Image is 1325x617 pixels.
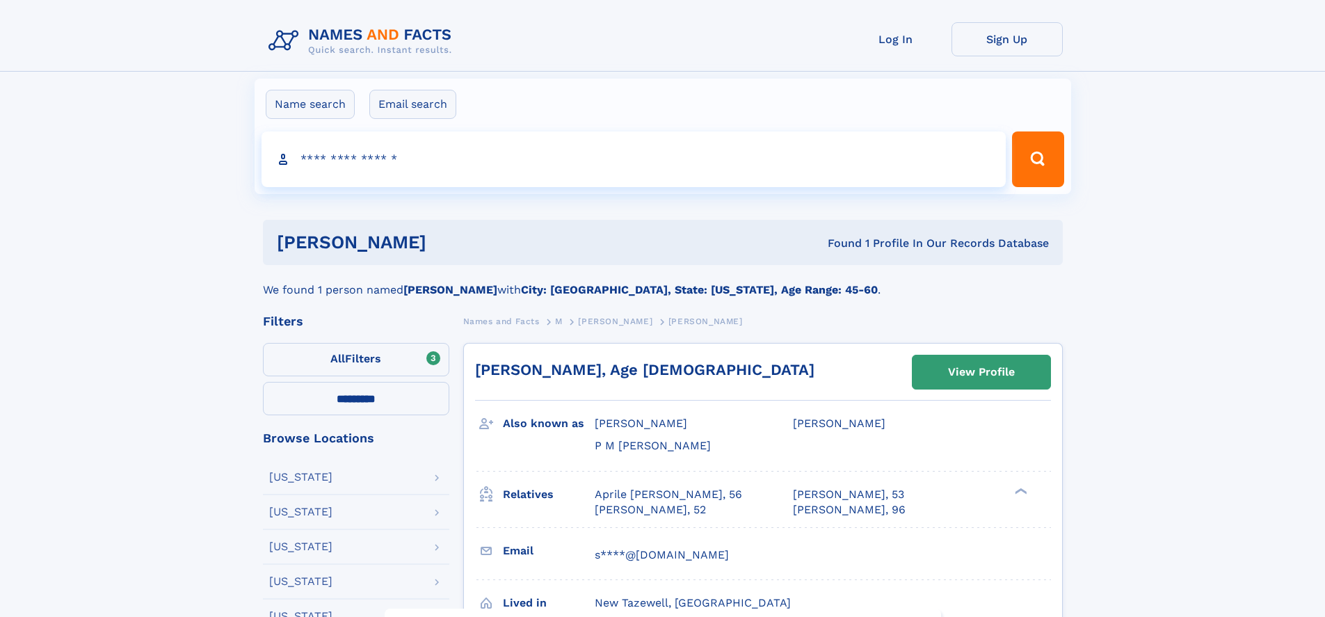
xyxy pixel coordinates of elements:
div: Found 1 Profile In Our Records Database [627,236,1049,251]
h3: Email [503,539,595,563]
a: M [555,312,563,330]
span: P M [PERSON_NAME] [595,439,711,452]
h1: [PERSON_NAME] [277,234,627,251]
h3: Lived in [503,591,595,615]
a: View Profile [913,355,1050,389]
div: [US_STATE] [269,472,332,483]
div: [US_STATE] [269,541,332,552]
a: [PERSON_NAME], 52 [595,502,706,518]
h3: Relatives [503,483,595,506]
a: Log In [840,22,951,56]
a: Names and Facts [463,312,540,330]
span: [PERSON_NAME] [793,417,885,430]
div: We found 1 person named with . [263,265,1063,298]
input: search input [262,131,1006,187]
label: Email search [369,90,456,119]
div: Filters [263,315,449,328]
label: Filters [263,343,449,376]
img: Logo Names and Facts [263,22,463,60]
span: [PERSON_NAME] [595,417,687,430]
a: [PERSON_NAME], Age [DEMOGRAPHIC_DATA] [475,361,814,378]
a: Aprile [PERSON_NAME], 56 [595,487,742,502]
a: Sign Up [951,22,1063,56]
div: [US_STATE] [269,576,332,587]
div: Browse Locations [263,432,449,444]
a: [PERSON_NAME], 96 [793,502,906,518]
span: New Tazewell, [GEOGRAPHIC_DATA] [595,596,791,609]
div: ❯ [1011,486,1028,495]
b: [PERSON_NAME] [403,283,497,296]
h3: Also known as [503,412,595,435]
div: [US_STATE] [269,506,332,518]
button: Search Button [1012,131,1063,187]
span: [PERSON_NAME] [668,316,743,326]
span: [PERSON_NAME] [578,316,652,326]
label: Name search [266,90,355,119]
span: All [330,352,345,365]
b: City: [GEOGRAPHIC_DATA], State: [US_STATE], Age Range: 45-60 [521,283,878,296]
div: View Profile [948,356,1015,388]
a: [PERSON_NAME], 53 [793,487,904,502]
a: [PERSON_NAME] [578,312,652,330]
span: M [555,316,563,326]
